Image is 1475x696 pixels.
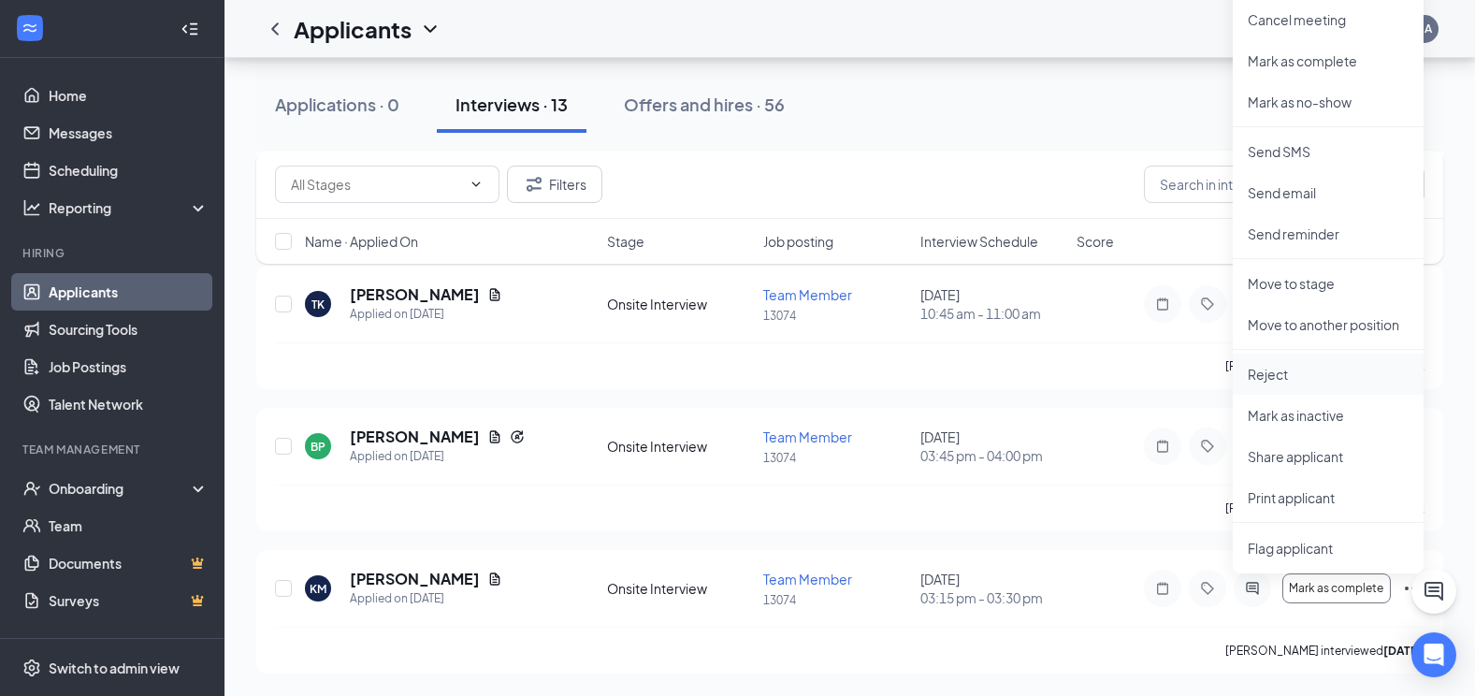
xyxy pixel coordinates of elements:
svg: Ellipses [1402,577,1424,600]
span: Interview Schedule [920,232,1038,251]
svg: Collapse [181,20,199,38]
svg: Document [487,429,502,444]
svg: Note [1151,297,1174,312]
div: Offers and hires · 56 [624,93,785,116]
a: Home [49,77,209,114]
svg: WorkstreamLogo [21,19,39,37]
div: Switch to admin view [49,659,180,677]
button: Mark as complete [1282,573,1391,603]
span: 03:15 pm - 03:30 pm [920,588,1065,607]
svg: Tag [1196,297,1219,312]
p: [PERSON_NAME] interviewed . [1225,643,1424,659]
svg: ChevronDown [419,18,441,40]
h1: Applicants [294,13,412,45]
svg: Tag [1196,581,1219,596]
p: 13074 [763,308,908,324]
div: [DATE] [920,285,1065,323]
a: Team [49,507,209,544]
a: Applicants [49,273,209,311]
svg: Note [1151,581,1174,596]
div: Applied on [DATE] [350,305,502,324]
div: Onsite Interview [607,579,752,598]
span: 03:45 pm - 04:00 pm [920,446,1065,465]
div: Interviews · 13 [456,93,568,116]
svg: ChatActive [1423,580,1445,602]
div: Reporting [49,198,210,217]
svg: Tag [1196,439,1219,454]
span: Team Member [763,286,852,303]
div: KM [310,581,326,597]
p: 13074 [763,450,908,466]
h5: [PERSON_NAME] [350,284,480,305]
div: Onboarding [49,479,193,498]
svg: Reapply [510,429,525,444]
div: Onsite Interview [607,295,752,313]
span: Team Member [763,571,852,587]
a: Messages [49,114,209,152]
span: Name · Applied On [305,232,418,251]
svg: ChevronDown [469,177,484,192]
span: Stage [607,232,644,251]
div: [DATE] [920,570,1065,607]
svg: Analysis [22,198,41,217]
div: Applied on [DATE] [350,589,502,608]
a: Scheduling [49,152,209,189]
h5: [PERSON_NAME] [350,427,480,447]
div: Onsite Interview [607,437,752,456]
p: [PERSON_NAME] interviewed . [1225,358,1424,374]
svg: Note [1151,439,1174,454]
div: SA [1417,21,1432,36]
div: Team Management [22,442,205,457]
div: TK [311,297,325,312]
div: Applications · 0 [275,93,399,116]
a: DocumentsCrown [49,544,209,582]
input: Search in interviews [1144,166,1424,203]
div: Open Intercom Messenger [1411,632,1456,677]
span: Job posting [763,232,833,251]
button: ChatActive [1411,569,1456,614]
div: [DATE] [920,428,1065,465]
span: Team Member [763,428,852,445]
button: Filter Filters [507,166,602,203]
svg: UserCheck [22,479,41,498]
div: BP [311,439,325,455]
div: Applied on [DATE] [350,447,525,466]
span: 10:45 am - 11:00 am [920,304,1065,323]
svg: ChevronLeft [264,18,286,40]
span: Mark as complete [1289,582,1383,595]
h5: [PERSON_NAME] [350,569,480,589]
svg: Filter [523,173,545,196]
svg: ActiveChat [1241,581,1264,596]
span: Score [1077,232,1114,251]
a: Sourcing Tools [49,311,209,348]
input: All Stages [291,174,461,195]
div: Hiring [22,245,205,261]
a: Job Postings [49,348,209,385]
p: 13074 [763,592,908,608]
a: SurveysCrown [49,582,209,619]
svg: Document [487,572,502,587]
p: [PERSON_NAME] interviewed . [1225,500,1424,516]
svg: Document [487,287,502,302]
a: Talent Network [49,385,209,423]
b: [DATE] [1383,644,1422,658]
svg: Settings [22,659,41,677]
